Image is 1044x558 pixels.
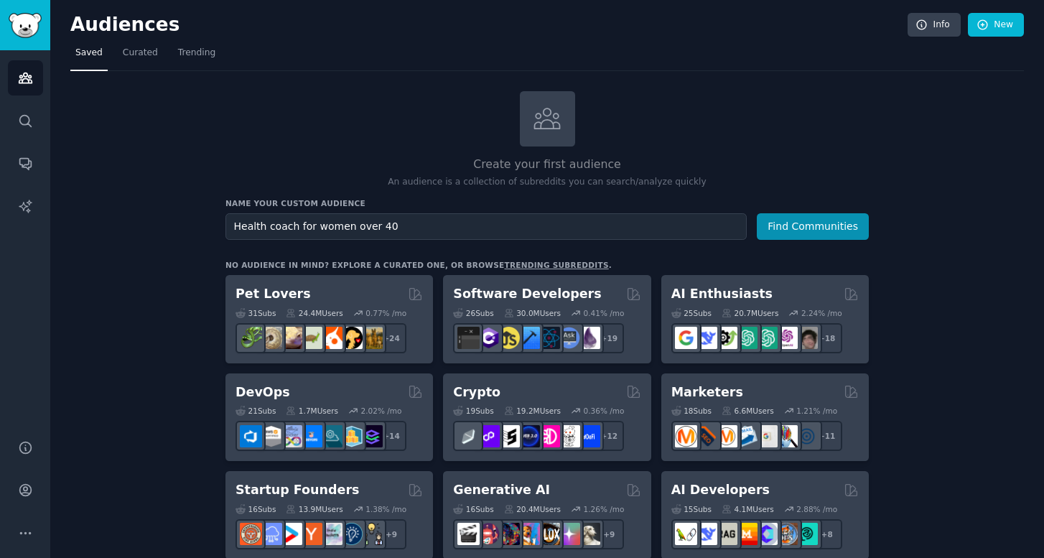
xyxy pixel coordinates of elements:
[715,425,737,447] img: AskMarketing
[755,327,778,349] img: chatgpt_prompts_
[578,523,600,545] img: DreamBooth
[457,425,480,447] img: ethfinance
[360,523,383,545] img: growmybusiness
[594,323,624,353] div: + 19
[735,523,758,545] img: MistralAI
[236,308,276,318] div: 31 Sub s
[300,425,322,447] img: DevOpsLinks
[70,42,108,71] a: Saved
[360,425,383,447] img: PlatformEngineers
[584,504,625,514] div: 1.26 % /mo
[675,327,697,349] img: GoogleGeminiAI
[457,327,480,349] img: software
[280,523,302,545] img: startup
[578,327,600,349] img: elixir
[504,504,561,514] div: 20.4M Users
[118,42,163,71] a: Curated
[498,425,520,447] img: ethstaker
[236,406,276,416] div: 21 Sub s
[320,425,342,447] img: platformengineering
[260,327,282,349] img: ballpython
[715,523,737,545] img: Rag
[518,523,540,545] img: sdforall
[225,260,612,270] div: No audience in mind? Explore a curated one, or browse .
[775,327,798,349] img: OpenAIDev
[594,519,624,549] div: + 9
[453,308,493,318] div: 26 Sub s
[675,425,697,447] img: content_marketing
[504,308,561,318] div: 30.0M Users
[236,383,290,401] h2: DevOps
[584,406,625,416] div: 0.36 % /mo
[755,425,778,447] img: googleads
[236,504,276,514] div: 16 Sub s
[671,481,770,499] h2: AI Developers
[286,406,338,416] div: 1.7M Users
[320,327,342,349] img: cockatiel
[236,481,359,499] h2: Startup Founders
[775,425,798,447] img: MarketingResearch
[300,327,322,349] img: turtle
[453,406,493,416] div: 19 Sub s
[340,425,363,447] img: aws_cdk
[225,156,869,174] h2: Create your first audience
[498,327,520,349] img: learnjavascript
[286,308,342,318] div: 24.4M Users
[340,523,363,545] img: Entrepreneurship
[812,421,842,451] div: + 11
[671,308,712,318] div: 25 Sub s
[671,406,712,416] div: 18 Sub s
[968,13,1024,37] a: New
[908,13,961,37] a: Info
[722,504,774,514] div: 4.1M Users
[735,327,758,349] img: chatgpt_promptDesign
[675,523,697,545] img: LangChain
[671,383,743,401] h2: Marketers
[477,425,500,447] img: 0xPolygon
[260,425,282,447] img: AWS_Certified_Experts
[360,327,383,349] img: dogbreed
[796,406,837,416] div: 1.21 % /mo
[796,327,818,349] img: ArtificalIntelligence
[280,425,302,447] img: Docker_DevOps
[498,523,520,545] img: deepdream
[518,425,540,447] img: web3
[365,504,406,514] div: 1.38 % /mo
[722,308,778,318] div: 20.7M Users
[558,327,580,349] img: AskComputerScience
[240,523,262,545] img: EntrepreneurRideAlong
[578,425,600,447] img: defi_
[457,523,480,545] img: aivideo
[453,383,500,401] h2: Crypto
[671,285,773,303] h2: AI Enthusiasts
[538,523,560,545] img: FluxAI
[365,308,406,318] div: 0.77 % /mo
[538,425,560,447] img: defiblockchain
[584,308,625,318] div: 0.41 % /mo
[340,327,363,349] img: PetAdvice
[477,327,500,349] img: csharp
[178,47,215,60] span: Trending
[594,421,624,451] div: + 12
[173,42,220,71] a: Trending
[722,406,774,416] div: 6.6M Users
[757,213,869,240] button: Find Communities
[775,523,798,545] img: llmops
[240,327,262,349] img: herpetology
[453,481,550,499] h2: Generative AI
[755,523,778,545] img: OpenSourceAI
[504,261,608,269] a: trending subreddits
[801,308,842,318] div: 2.24 % /mo
[320,523,342,545] img: indiehackers
[796,504,837,514] div: 2.88 % /mo
[361,406,402,416] div: 2.02 % /mo
[796,523,818,545] img: AIDevelopersSociety
[123,47,158,60] span: Curated
[812,323,842,353] div: + 18
[477,523,500,545] img: dalle2
[796,425,818,447] img: OnlineMarketing
[558,425,580,447] img: CryptoNews
[225,198,869,208] h3: Name your custom audience
[671,504,712,514] div: 15 Sub s
[240,425,262,447] img: azuredevops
